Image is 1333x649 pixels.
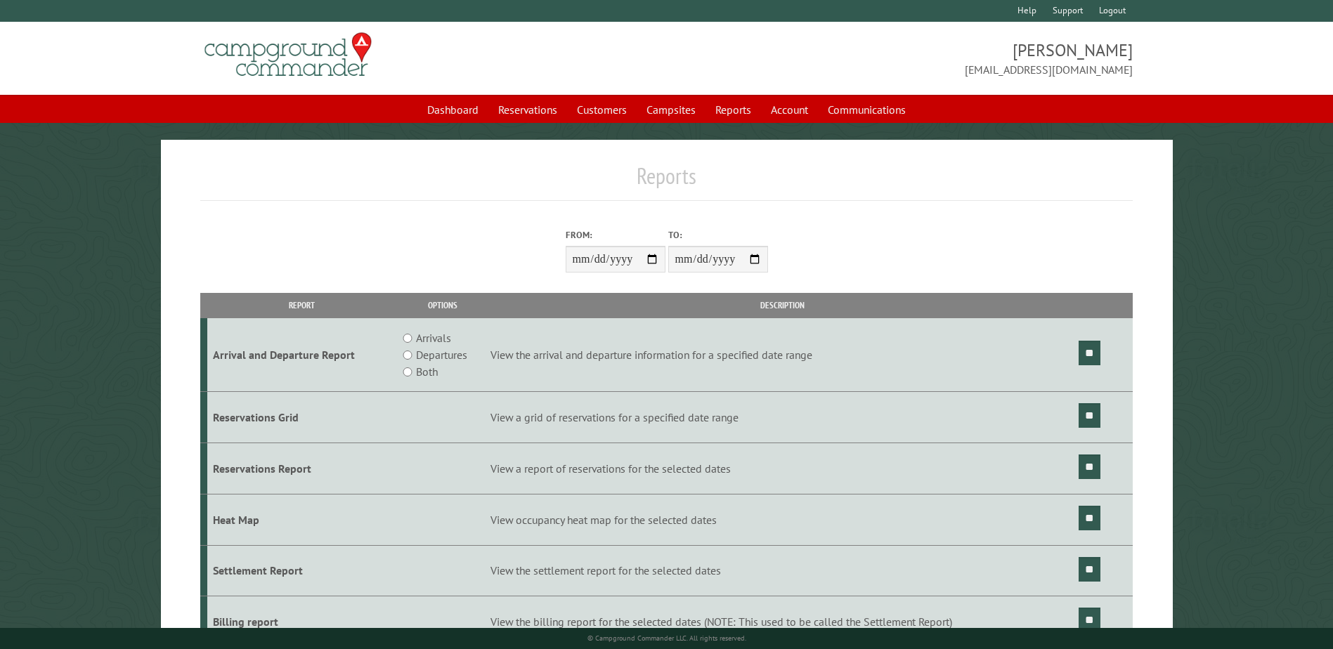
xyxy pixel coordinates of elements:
a: Customers [568,96,635,123]
td: View the billing report for the selected dates (NOTE: This used to be called the Settlement Report) [488,596,1077,648]
label: From: [566,228,665,242]
a: Campsites [638,96,704,123]
th: Report [207,293,396,317]
img: Campground Commander [200,27,376,82]
span: [PERSON_NAME] [EMAIL_ADDRESS][DOMAIN_NAME] [667,39,1133,78]
th: Options [396,293,488,317]
label: To: [668,228,768,242]
td: View occupancy heat map for the selected dates [488,494,1077,545]
small: © Campground Commander LLC. All rights reserved. [587,634,746,643]
td: View the settlement report for the selected dates [488,545,1077,596]
td: View the arrival and departure information for a specified date range [488,318,1077,392]
label: Departures [416,346,467,363]
td: Heat Map [207,494,396,545]
td: Arrival and Departure Report [207,318,396,392]
h1: Reports [200,162,1132,201]
a: Communications [819,96,914,123]
a: Dashboard [419,96,487,123]
a: Reservations [490,96,566,123]
a: Account [762,96,817,123]
td: Settlement Report [207,545,396,596]
td: Reservations Report [207,442,396,494]
td: Reservations Grid [207,392,396,443]
a: Reports [707,96,760,123]
label: Arrivals [416,329,451,346]
td: Billing report [207,596,396,648]
td: View a report of reservations for the selected dates [488,442,1077,494]
th: Description [488,293,1077,317]
label: Both [416,363,438,380]
td: View a grid of reservations for a specified date range [488,392,1077,443]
